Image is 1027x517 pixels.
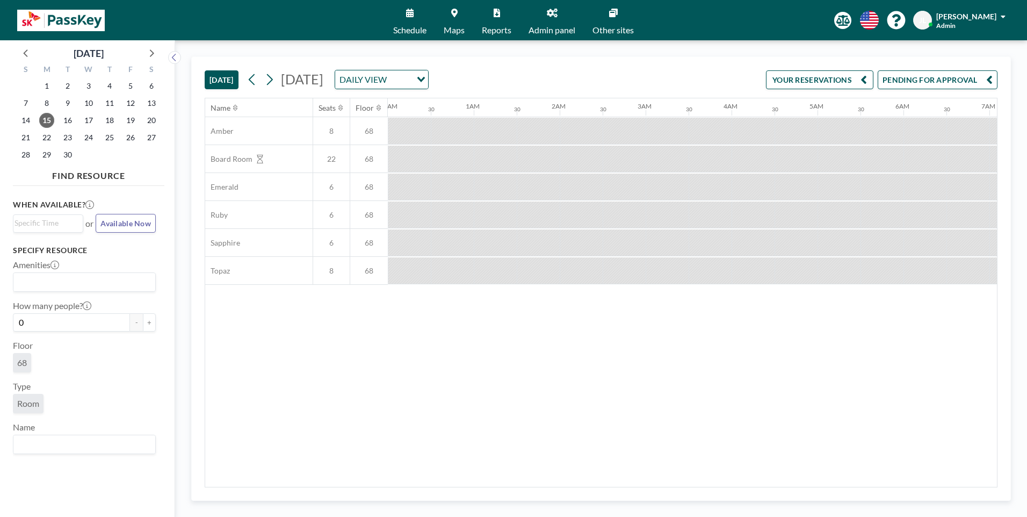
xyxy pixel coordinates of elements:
span: Wednesday, September 24, 2025 [81,130,96,145]
span: Tuesday, September 2, 2025 [60,78,75,94]
div: [DATE] [74,46,104,61]
span: Saturday, September 20, 2025 [144,113,159,128]
span: 6 [313,210,350,220]
input: Search for option [15,217,77,229]
span: Sunday, September 14, 2025 [18,113,33,128]
div: 12AM [380,102,397,110]
div: 2AM [552,102,566,110]
div: 5AM [809,102,823,110]
div: 30 [772,106,778,113]
span: Thursday, September 4, 2025 [102,78,117,94]
span: Tuesday, September 30, 2025 [60,147,75,162]
span: 6 [313,182,350,192]
span: 22 [313,154,350,164]
input: Search for option [390,73,410,87]
span: Room [17,398,39,409]
label: Floor [13,340,33,351]
span: Tuesday, September 9, 2025 [60,96,75,111]
div: 1AM [466,102,480,110]
div: F [120,63,141,77]
span: Board Room [205,154,252,164]
span: Monday, September 15, 2025 [39,113,54,128]
span: Ruby [205,210,228,220]
div: Seats [319,103,336,113]
span: [DATE] [281,71,323,87]
span: 68 [17,357,27,368]
div: 30 [686,106,692,113]
span: Saturday, September 13, 2025 [144,96,159,111]
div: T [99,63,120,77]
span: 68 [350,266,388,276]
span: 68 [350,182,388,192]
div: Search for option [13,215,83,231]
div: Name [211,103,230,113]
span: JL [919,16,926,25]
span: Schedule [393,26,426,34]
div: W [78,63,99,77]
span: Monday, September 22, 2025 [39,130,54,145]
span: Available Now [100,219,151,228]
div: Search for option [13,273,155,291]
span: Amber [205,126,234,136]
button: [DATE] [205,70,238,89]
span: Monday, September 29, 2025 [39,147,54,162]
span: 68 [350,154,388,164]
span: Wednesday, September 3, 2025 [81,78,96,94]
span: DAILY VIEW [337,73,389,87]
div: 6AM [895,102,909,110]
div: Search for option [13,435,155,454]
div: T [57,63,78,77]
span: 68 [350,210,388,220]
span: Sunday, September 7, 2025 [18,96,33,111]
span: or [85,218,93,229]
button: + [143,313,156,332]
label: Amenities [13,260,59,270]
label: Name [13,422,35,433]
span: Topaz [205,266,230,276]
div: 7AM [981,102,995,110]
span: Admin [936,21,956,30]
span: Emerald [205,182,238,192]
div: 3AM [638,102,652,110]
div: 30 [858,106,864,113]
span: Reports [482,26,511,34]
span: Wednesday, September 17, 2025 [81,113,96,128]
span: Tuesday, September 16, 2025 [60,113,75,128]
span: Monday, September 1, 2025 [39,78,54,94]
div: 30 [428,106,435,113]
h4: FIND RESOURCE [13,166,164,181]
span: Thursday, September 18, 2025 [102,113,117,128]
div: S [141,63,162,77]
button: - [130,313,143,332]
label: How many people? [13,300,91,311]
span: 8 [313,266,350,276]
span: 68 [350,238,388,248]
button: PENDING FOR APPROVAL [878,70,997,89]
span: Other sites [592,26,634,34]
span: Sunday, September 21, 2025 [18,130,33,145]
input: Search for option [15,437,149,451]
div: 4AM [724,102,737,110]
span: Friday, September 26, 2025 [123,130,138,145]
span: [PERSON_NAME] [936,12,996,21]
span: Admin panel [529,26,575,34]
span: 68 [350,126,388,136]
span: Sunday, September 28, 2025 [18,147,33,162]
div: 30 [514,106,520,113]
span: Sapphire [205,238,240,248]
div: M [37,63,57,77]
span: Tuesday, September 23, 2025 [60,130,75,145]
button: Available Now [96,214,156,233]
span: Friday, September 5, 2025 [123,78,138,94]
label: Type [13,381,31,392]
div: S [16,63,37,77]
input: Search for option [15,275,149,289]
span: Thursday, September 25, 2025 [102,130,117,145]
h3: Specify resource [13,246,156,255]
span: Thursday, September 11, 2025 [102,96,117,111]
div: 30 [600,106,606,113]
div: Floor [356,103,374,113]
span: Maps [444,26,465,34]
span: Monday, September 8, 2025 [39,96,54,111]
img: organization-logo [17,10,105,31]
